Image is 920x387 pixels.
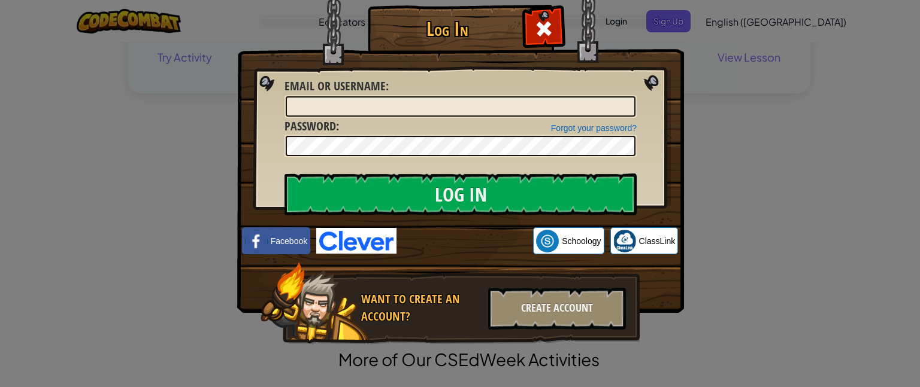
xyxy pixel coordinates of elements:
[285,118,336,134] span: Password
[285,78,389,95] label: :
[613,230,636,252] img: classlink-logo-small.png
[245,230,268,252] img: facebook_small.png
[285,118,339,135] label: :
[397,228,533,254] iframe: Sign in with Google Button
[488,288,626,330] div: Create Account
[551,123,637,133] a: Forgot your password?
[536,230,559,252] img: schoology.png
[271,235,307,247] span: Facebook
[285,173,637,215] input: Log In
[371,19,523,39] h1: Log In
[361,291,481,325] div: Want to create an account?
[285,78,386,94] span: Email or Username
[316,228,397,254] img: clever-logo-blue.png
[562,235,601,247] span: Schoology
[639,235,676,247] span: ClassLink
